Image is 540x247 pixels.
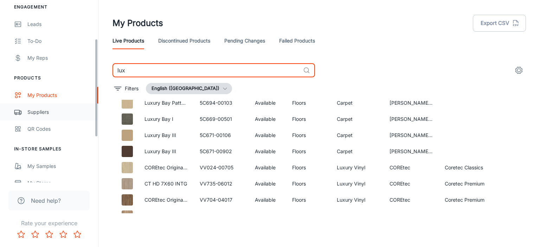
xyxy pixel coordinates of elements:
[439,160,494,176] td: Coretec Classics
[384,160,439,176] td: COREtec
[287,176,331,192] td: Floors
[146,83,232,94] button: English ([GEOGRAPHIC_DATA])
[384,111,439,127] td: [PERSON_NAME] Floors
[331,192,384,208] td: Luxury Vinyl
[144,100,189,106] a: Luxury Bay Pattern
[112,63,300,77] input: Search
[249,143,287,160] td: Available
[194,111,249,127] td: 5C669-00501
[144,132,176,138] a: Luxury Bay III
[287,111,331,127] td: Floors
[14,227,28,241] button: Rate 1 star
[125,85,139,92] p: Filters
[249,160,287,176] td: Available
[194,192,249,208] td: VV704-04017
[194,143,249,160] td: 5C671-00902
[439,176,494,192] td: Coretec Premium
[144,164,225,170] a: COREtec Originals Classics VV024
[27,54,91,62] div: My Reps
[27,20,91,28] div: Leads
[249,192,287,208] td: Available
[279,32,315,49] a: Failed Products
[194,208,249,224] td: VV810-05026
[287,127,331,143] td: Floors
[56,227,70,241] button: Rate 4 star
[158,32,210,49] a: Discontinued Products
[331,95,384,111] td: Carpet
[249,95,287,111] td: Available
[70,227,84,241] button: Rate 5 star
[144,116,173,122] a: Luxury Bay I
[194,95,249,111] td: 5C694-00103
[112,83,140,94] button: filter
[384,143,439,160] td: [PERSON_NAME] Floors
[331,208,384,224] td: Luxury Vinyl
[224,32,265,49] a: Pending Changes
[384,95,439,111] td: [PERSON_NAME] Floors
[27,125,91,133] div: QR Codes
[144,181,187,187] a: CT HD 7X60 INTG
[31,196,61,205] span: Need help?
[27,162,91,170] div: My Samples
[287,95,331,111] td: Floors
[112,17,163,30] h1: My Products
[27,91,91,99] div: My Products
[194,127,249,143] td: 5C671-00106
[249,127,287,143] td: Available
[28,227,42,241] button: Rate 2 star
[287,143,331,160] td: Floors
[194,160,249,176] td: VV024-00705
[439,192,494,208] td: Coretec Premium
[384,192,439,208] td: COREtec
[384,176,439,192] td: COREtec
[384,208,439,224] td: COREtec
[27,179,91,187] div: My Stores
[331,127,384,143] td: Carpet
[331,111,384,127] td: Carpet
[144,197,226,203] a: COREtec Originals Premium VV704
[287,160,331,176] td: Floors
[6,219,92,227] p: Rate your experience
[384,127,439,143] td: [PERSON_NAME] Floors
[42,227,56,241] button: Rate 3 star
[473,15,526,32] button: Export CSV
[512,63,526,77] button: settings
[331,176,384,192] td: Luxury Vinyl
[27,37,91,45] div: To-do
[287,192,331,208] td: Floors
[112,32,144,49] a: Live Products
[144,213,225,219] a: COREtec Originals Premium VV810
[27,108,91,116] div: Suppliers
[144,148,176,154] a: Luxury Bay III
[331,160,384,176] td: Luxury Vinyl
[249,111,287,127] td: Available
[249,176,287,192] td: Available
[249,208,287,224] td: Available
[194,176,249,192] td: VV735-06012
[439,208,494,224] td: Coretec Premium
[287,208,331,224] td: Floors
[331,143,384,160] td: Carpet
